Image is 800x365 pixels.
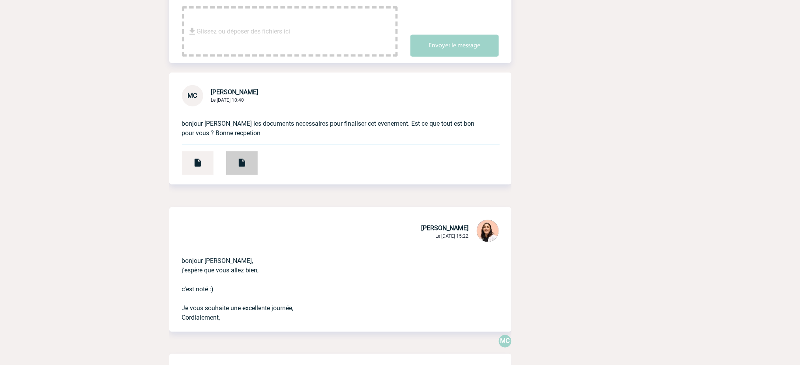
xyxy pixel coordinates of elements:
span: [PERSON_NAME] [422,224,469,232]
span: Glissez ou déposer des fichiers ici [197,12,290,51]
span: MC [188,92,197,99]
img: 129834-0.png [477,220,499,242]
a: road show PO_146260_60010013237_0_US.pdf [169,156,214,163]
div: Mélanie CROUZET 10:38 [499,335,511,348]
p: bonjour [PERSON_NAME], j'espère que vous allez bien, c'est noté :) Je vous souhaite une excellent... [182,244,477,322]
span: Le [DATE] 10:40 [211,97,244,103]
img: file_download.svg [187,27,197,36]
a: ROAD SHOW 091025.pdf [214,156,258,163]
span: Le [DATE] 15:22 [436,233,469,239]
p: MC [499,335,511,348]
button: Envoyer le message [410,35,499,57]
p: bonjour [PERSON_NAME] les documents necessaires pour finaliser cet evenement. Est ce que tout est... [182,106,477,138]
span: [PERSON_NAME] [211,88,259,96]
